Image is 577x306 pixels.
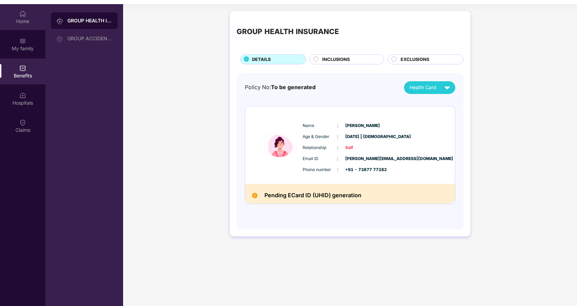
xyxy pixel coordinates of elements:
span: INCLUSIONS [322,56,350,63]
span: : [337,144,338,151]
span: Email ID [303,156,337,162]
span: : [337,166,338,173]
span: : [337,155,338,162]
span: : [337,133,338,140]
span: To be generated [271,84,316,91]
span: +91 - 73877 77282 [345,167,380,173]
img: svg+xml;base64,PHN2ZyBpZD0iSG9tZSIgeG1sbnM9Imh0dHA6Ly93d3cudzMub3JnLzIwMDAvc3ZnIiB3aWR0aD0iMjAiIG... [19,10,26,17]
span: [PERSON_NAME] [345,123,380,129]
span: [PERSON_NAME][EMAIL_ADDRESS][DOMAIN_NAME] [345,156,380,162]
span: Self [345,145,380,151]
img: svg+xml;base64,PHN2ZyB3aWR0aD0iMjAiIGhlaWdodD0iMjAiIHZpZXdCb3g9IjAgMCAyMCAyMCIgZmlsbD0ibm9uZSIgeG... [56,18,63,24]
div: GROUP HEALTH INSURANCE [67,17,112,24]
span: Age & Gender [303,134,337,140]
span: [DATE] | [DEMOGRAPHIC_DATA] [345,134,380,140]
span: Name [303,123,337,129]
span: Health Card [410,84,436,92]
div: GROUP HEALTH INSURANCE [237,26,339,38]
img: svg+xml;base64,PHN2ZyB4bWxucz0iaHR0cDovL3d3dy53My5vcmcvMjAwMC9zdmciIHZpZXdCb3g9IjAgMCAyNCAyNCIgd2... [441,82,453,94]
span: Relationship [303,145,337,151]
span: : [337,122,338,129]
img: svg+xml;base64,PHN2ZyB3aWR0aD0iMjAiIGhlaWdodD0iMjAiIHZpZXdCb3g9IjAgMCAyMCAyMCIgZmlsbD0ibm9uZSIgeG... [56,35,63,42]
div: Policy No: [245,83,316,92]
span: Phone number [303,167,337,173]
img: svg+xml;base64,PHN2ZyBpZD0iQmVuZWZpdHMiIHhtbG5zPSJodHRwOi8vd3d3LnczLm9yZy8yMDAwL3N2ZyIgd2lkdGg9Ij... [19,65,26,72]
img: svg+xml;base64,PHN2ZyB3aWR0aD0iMjAiIGhlaWdodD0iMjAiIHZpZXdCb3g9IjAgMCAyMCAyMCIgZmlsbD0ibm9uZSIgeG... [19,38,26,44]
button: Health Card [404,81,455,94]
img: svg+xml;base64,PHN2ZyBpZD0iSG9zcGl0YWxzIiB4bWxucz0iaHR0cDovL3d3dy53My5vcmcvMjAwMC9zdmciIHdpZHRoPS... [19,92,26,99]
span: EXCLUSIONS [401,56,429,63]
img: icon [260,114,301,177]
span: DETAILS [252,56,271,63]
h2: Pending ECard ID (UHID) generation [264,191,361,200]
div: GROUP ACCIDENTAL INSURANCE [67,36,112,41]
img: svg+xml;base64,PHN2ZyBpZD0iQ2xhaW0iIHhtbG5zPSJodHRwOi8vd3d3LnczLm9yZy8yMDAwL3N2ZyIgd2lkdGg9IjIwIi... [19,119,26,126]
img: Pending [252,193,258,198]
